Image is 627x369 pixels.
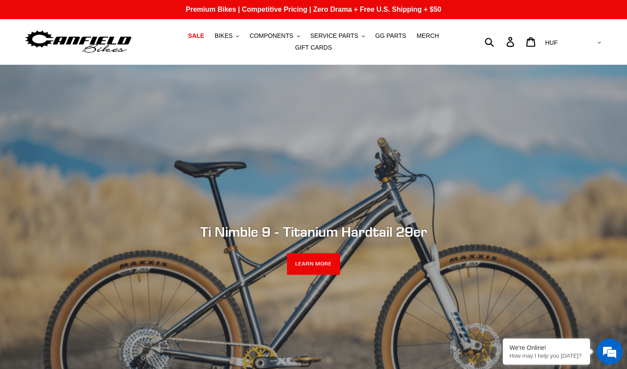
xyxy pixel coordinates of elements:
[417,32,439,40] span: MERCH
[188,32,204,40] span: SALE
[489,32,512,51] input: Search
[375,32,406,40] span: GG PARTS
[295,44,332,51] span: GIFT CARDS
[249,32,293,40] span: COMPONENTS
[287,253,340,275] a: LEARN MORE
[412,30,443,42] a: MERCH
[509,352,583,359] p: How may I help you today?
[291,42,337,54] a: GIFT CARDS
[184,30,209,42] a: SALE
[310,32,358,40] span: SERVICE PARTS
[215,32,233,40] span: BIKES
[76,224,551,240] h2: Ti Nimble 9 - Titanium Hardtail 29er
[24,28,133,56] img: Canfield Bikes
[210,30,243,42] button: BIKES
[306,30,369,42] button: SERVICE PARTS
[509,344,583,351] div: We're Online!
[245,30,304,42] button: COMPONENTS
[371,30,411,42] a: GG PARTS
